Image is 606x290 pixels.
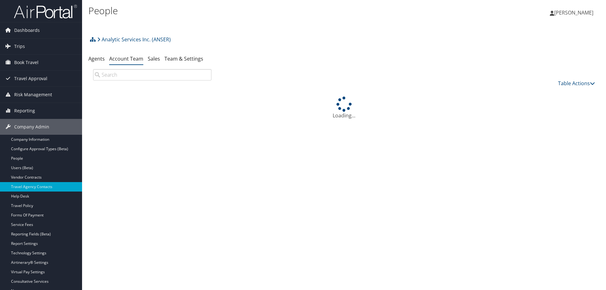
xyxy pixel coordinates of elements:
a: Sales [148,55,160,62]
a: Table Actions [558,80,595,87]
span: Book Travel [14,55,39,70]
a: [PERSON_NAME] [550,3,600,22]
a: Analytic Services Inc. (ANSER) [97,33,171,46]
span: Trips [14,38,25,54]
span: Reporting [14,103,35,119]
h1: People [88,4,429,17]
a: Team & Settings [164,55,203,62]
a: Account Team [109,55,143,62]
input: Search [93,69,211,80]
img: airportal-logo.png [14,4,77,19]
span: [PERSON_NAME] [554,9,593,16]
a: Agents [88,55,105,62]
span: Dashboards [14,22,40,38]
span: Company Admin [14,119,49,135]
span: Risk Management [14,87,52,103]
div: Loading... [88,97,600,119]
span: Travel Approval [14,71,47,86]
